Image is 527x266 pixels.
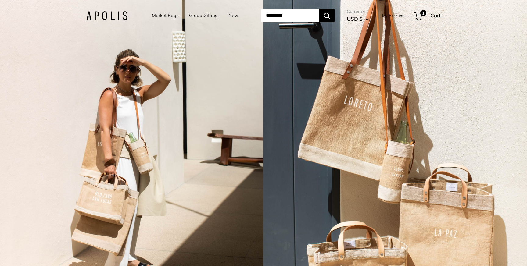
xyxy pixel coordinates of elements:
span: USD $ [347,16,363,22]
span: 1 [420,10,426,16]
a: Group Gifting [189,11,218,20]
a: My Account [382,12,404,19]
a: 1 Cart [414,11,441,20]
button: USD $ [347,14,369,24]
img: Apolis [86,11,127,20]
span: Cart [430,12,441,19]
span: Currency [347,7,369,16]
input: Search... [261,9,319,22]
iframe: Sign Up via Text for Offers [5,243,65,261]
button: Search [319,9,335,22]
a: New [228,11,238,20]
a: Market Bags [152,11,178,20]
